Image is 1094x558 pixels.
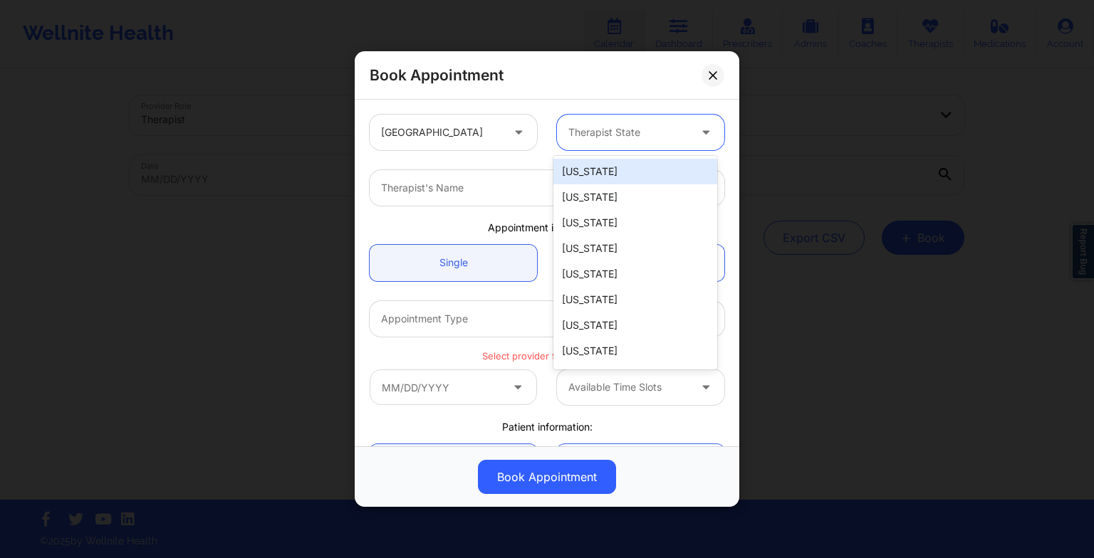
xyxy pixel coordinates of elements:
div: [US_STATE] [553,338,717,364]
p: Select provider for availability [370,349,724,363]
div: [US_STATE] [553,210,717,236]
input: MM/DD/YYYY [370,369,537,405]
div: [US_STATE] [553,159,717,184]
a: Single [370,245,537,281]
div: Appointment information: [360,221,734,235]
div: [US_STATE][GEOGRAPHIC_DATA] [553,364,717,404]
div: [US_STATE] [553,261,717,287]
div: Patient information: [360,420,734,434]
a: Registered Patient [370,444,537,480]
h2: Book Appointment [370,65,504,85]
div: [GEOGRAPHIC_DATA] [381,115,501,150]
button: Book Appointment [478,460,616,494]
div: [US_STATE] [553,312,717,338]
div: [US_STATE] [553,184,717,210]
div: [US_STATE] [553,287,717,312]
div: [US_STATE] [553,236,717,261]
a: Not Registered Patient [557,444,724,480]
